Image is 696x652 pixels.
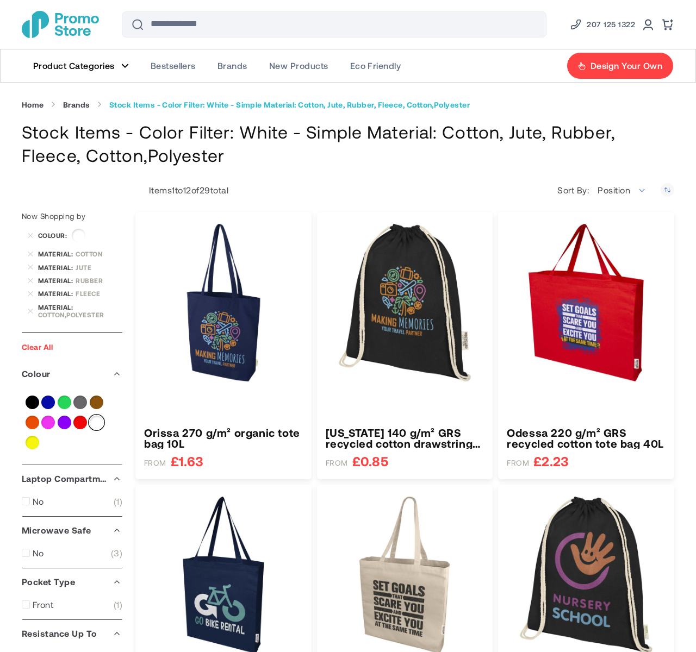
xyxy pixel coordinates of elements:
[125,11,151,37] button: Search
[22,548,122,559] a: No 3
[591,60,662,71] span: Design Your Own
[33,60,115,71] span: Product Categories
[27,233,34,239] a: Remove Colour White
[38,311,122,318] div: Cotton,Polyester
[592,179,652,201] span: Position
[27,291,34,297] a: Remove Material Fleece
[326,223,484,382] img: Oregon 140 g/m² GRS recycled cotton drawstring bag
[207,49,258,82] a: Brands
[38,264,76,271] span: Material
[200,185,210,195] span: 29
[76,250,122,258] div: Cotton
[114,599,122,610] span: 1
[567,52,674,79] a: Design Your Own
[533,454,569,468] span: £2.23
[258,49,339,82] a: New Products
[41,396,55,409] a: Blue
[172,185,175,195] span: 1
[38,231,70,239] span: Colour
[38,303,76,311] span: Material
[557,185,592,196] label: Sort By
[27,308,34,314] a: Remove Material Cotton,Polyester
[22,120,674,167] h1: Stock Items - Color Filter: White - Simple Material: Cotton, Jute, Rubber, Fleece, Cotton,Polyester
[22,360,122,387] div: Colour
[22,496,122,507] a: No 1
[507,223,666,382] img: Odessa 220 g/m² GRS recycled cotton tote bag 40L
[90,416,103,429] a: White
[140,49,207,82] a: Bestsellers
[339,49,412,82] a: Eco Friendly
[269,60,328,71] span: New Products
[144,458,166,468] span: FROM
[109,100,470,110] strong: Stock Items - Color Filter: White - Simple Material: Cotton, Jute, Rubber, Fleece, Cotton,Polyester
[27,277,34,284] a: Remove Material Rubber
[587,18,635,31] span: 207 125 1322
[507,458,529,468] span: FROM
[22,599,122,610] a: Front 1
[217,60,247,71] span: Brands
[598,185,630,195] span: Position
[350,60,401,71] span: Eco Friendly
[27,264,34,271] a: Remove Material Jute
[26,436,39,449] a: Yellow
[58,416,71,429] a: Purple
[90,396,103,409] a: Natural
[661,183,674,197] a: Set Descending Direction
[22,342,53,352] a: Clear All
[22,517,122,544] div: Microwave Safe
[22,568,122,595] div: Pocket Type
[27,250,34,257] a: Remove Material Cotton
[569,18,635,31] a: Phone
[76,290,122,297] div: Fleece
[183,185,191,195] span: 12
[33,599,53,610] span: Front
[22,465,122,492] div: Laptop Compartment
[76,264,122,271] div: Jute
[22,211,85,221] span: Now Shopping by
[326,427,484,449] a: Oregon 140 g/m² GRS recycled cotton drawstring bag
[26,396,39,409] a: Black
[33,496,44,507] span: No
[22,49,140,82] a: Product Categories
[114,496,122,507] span: 1
[135,185,228,196] p: Items to of total
[144,427,303,449] a: Orissa 270 g/m² organic tote bag 10L
[326,427,484,449] h3: [US_STATE] 140 g/m² GRS recycled cotton drawstring bag
[326,458,348,468] span: FROM
[144,223,303,382] img: Orissa 270 g/m² organic tote bag 10L
[151,60,196,71] span: Bestsellers
[22,620,122,647] div: Resistance Up To
[38,290,76,297] span: Material
[73,396,87,409] a: Grey
[111,548,122,559] span: 3
[507,427,666,449] a: Odessa 220 g/m² GRS recycled cotton tote bag 40L
[22,100,44,110] a: Home
[26,416,39,429] a: Orange
[22,11,99,38] a: store logo
[41,416,55,429] a: Pink
[73,416,87,429] a: Red
[33,548,44,559] span: No
[76,277,122,284] div: Rubber
[63,100,90,110] a: Brands
[171,454,203,468] span: £1.63
[352,454,388,468] span: £0.85
[38,277,76,284] span: Material
[38,250,76,258] span: Material
[22,11,99,38] img: Promotional Merchandise
[58,396,71,409] a: Green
